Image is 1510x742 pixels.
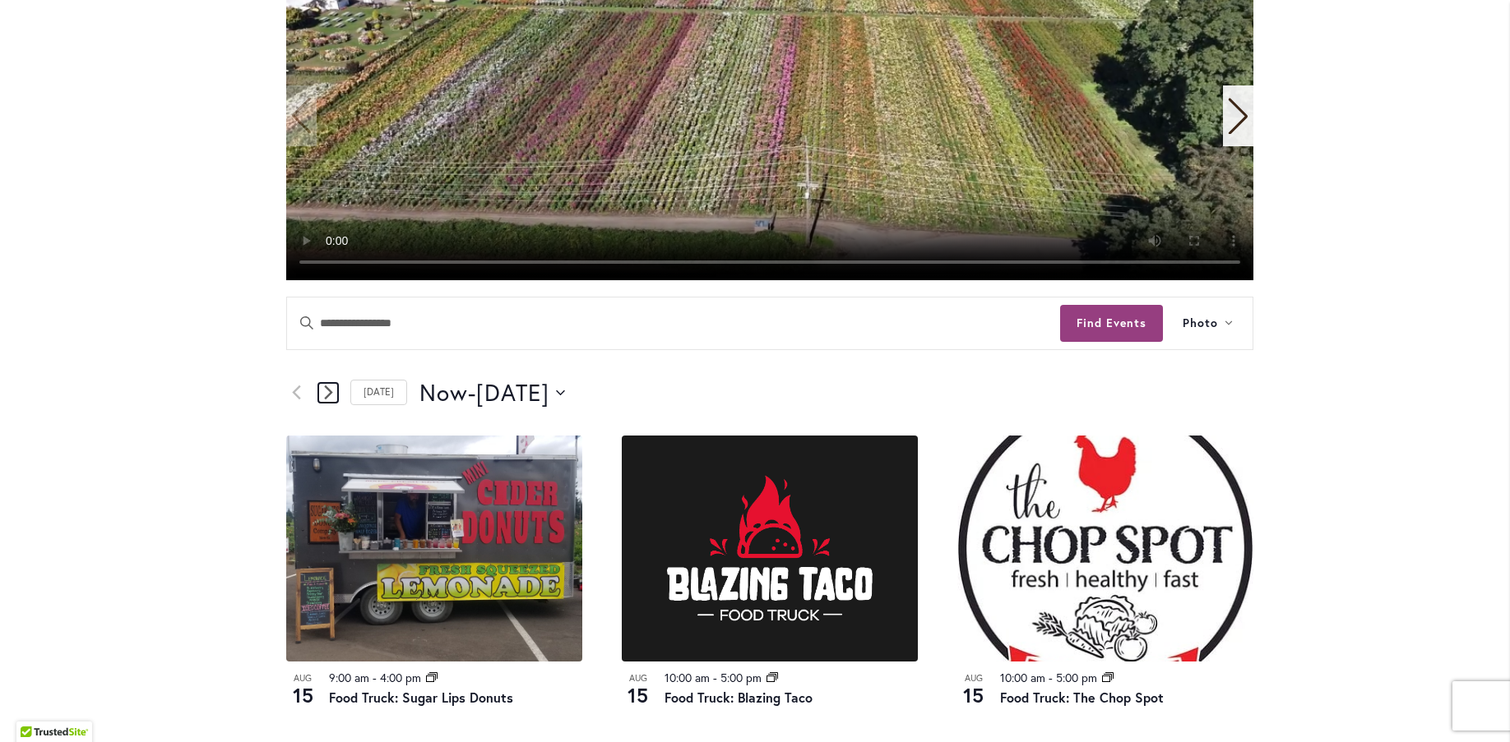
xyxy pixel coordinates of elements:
iframe: Launch Accessibility Center [12,684,58,730]
input: Enter Keyword. Search for events by Keyword. [287,297,1060,349]
img: THE CHOP SPOT PDX – Food Truck [957,436,1253,661]
span: - [468,376,476,409]
span: Now [419,376,468,409]
time: 5:00 pm [1056,670,1097,685]
span: Photo [1183,314,1218,333]
time: 10:00 am [1000,670,1045,685]
button: Find Events [1060,305,1163,342]
time: 4:00 pm [380,670,421,685]
span: - [713,670,717,685]
button: Click to toggle datepicker [419,376,565,409]
span: - [373,670,377,685]
time: 5:00 pm [720,670,762,685]
span: 15 [286,681,319,709]
a: Food Truck: Sugar Lips Donuts [329,689,513,706]
img: Food Truck: Sugar Lips Apple Cider Donuts [286,436,582,661]
span: 15 [957,681,990,709]
span: Aug [957,671,990,685]
img: Blazing Taco Food Truck [622,436,918,661]
a: Food Truck: The Chop Spot [1000,689,1164,706]
span: Aug [286,671,319,685]
span: [DATE] [476,376,549,409]
span: 15 [622,681,655,709]
time: 9:00 am [329,670,369,685]
a: Previous Events [286,383,306,403]
span: Aug [622,671,655,685]
a: Next Events [318,383,338,403]
a: Click to select today's date [350,380,407,405]
span: - [1049,670,1053,685]
button: Photo [1163,297,1253,349]
a: Food Truck: Blazing Taco [665,689,813,706]
time: 10:00 am [665,670,710,685]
